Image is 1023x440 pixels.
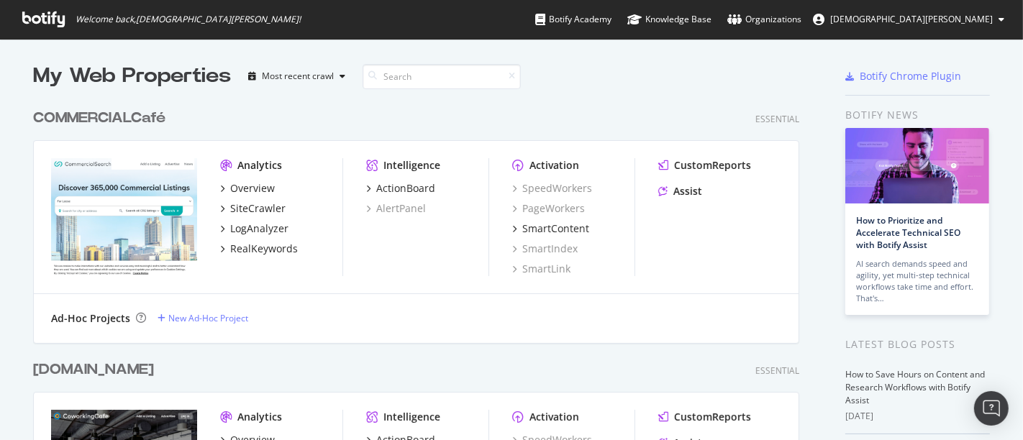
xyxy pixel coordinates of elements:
[33,108,165,129] div: COMMERCIALCafé
[658,158,751,173] a: CustomReports
[51,158,197,275] img: commercialsearch.com
[230,221,288,236] div: LogAnalyzer
[159,85,242,94] div: Keywords by Traffic
[242,65,351,88] button: Most recent crawl
[376,181,435,196] div: ActionBoard
[237,410,282,424] div: Analytics
[33,359,160,380] a: [DOMAIN_NAME]
[673,184,702,198] div: Assist
[727,12,801,27] div: Organizations
[220,201,286,216] a: SiteCrawler
[674,158,751,173] div: CustomReports
[755,113,799,125] div: Essential
[40,23,71,35] div: v 4.0.25
[755,365,799,377] div: Essential
[674,410,751,424] div: CustomReports
[168,312,248,324] div: New Ad-Hoc Project
[76,14,301,25] span: Welcome back, [DEMOGRAPHIC_DATA][PERSON_NAME] !
[383,410,440,424] div: Intelligence
[230,201,286,216] div: SiteCrawler
[383,158,440,173] div: Intelligence
[237,158,282,173] div: Analytics
[522,221,589,236] div: SmartContent
[23,37,35,49] img: website_grey.svg
[366,181,435,196] a: ActionBoard
[33,62,231,91] div: My Web Properties
[845,128,989,203] img: How to Prioritize and Accelerate Technical SEO with Botify Assist
[627,12,711,27] div: Knowledge Base
[845,336,990,352] div: Latest Blog Posts
[143,83,155,95] img: tab_keywords_by_traffic_grey.svg
[51,311,130,326] div: Ad-Hoc Projects
[366,201,426,216] a: AlertPanel
[363,64,521,89] input: Search
[39,83,50,95] img: tab_domain_overview_orange.svg
[529,158,579,173] div: Activation
[33,359,154,380] div: [DOMAIN_NAME]
[158,312,248,324] a: New Ad-Hoc Project
[801,8,1016,31] button: [DEMOGRAPHIC_DATA][PERSON_NAME]
[512,242,578,256] a: SmartIndex
[262,72,334,81] div: Most recent crawl
[845,410,990,423] div: [DATE]
[860,69,961,83] div: Botify Chrome Plugin
[220,242,298,256] a: RealKeywords
[658,410,751,424] a: CustomReports
[37,37,158,49] div: Domain: [DOMAIN_NAME]
[220,181,275,196] a: Overview
[23,23,35,35] img: logo_orange.svg
[974,391,1009,426] div: Open Intercom Messenger
[33,108,171,129] a: COMMERCIALCafé
[830,13,993,25] span: Cristian Vasadi
[856,214,960,251] a: How to Prioritize and Accelerate Technical SEO with Botify Assist
[535,12,611,27] div: Botify Academy
[230,242,298,256] div: RealKeywords
[512,221,589,236] a: SmartContent
[658,184,702,198] a: Assist
[856,258,978,304] div: AI search demands speed and agility, yet multi-step technical workflows take time and effort. Tha...
[845,368,985,406] a: How to Save Hours on Content and Research Workflows with Botify Assist
[55,85,129,94] div: Domain Overview
[230,181,275,196] div: Overview
[220,221,288,236] a: LogAnalyzer
[512,201,585,216] a: PageWorkers
[529,410,579,424] div: Activation
[512,262,570,276] a: SmartLink
[512,181,592,196] a: SpeedWorkers
[845,107,990,123] div: Botify news
[845,69,961,83] a: Botify Chrome Plugin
